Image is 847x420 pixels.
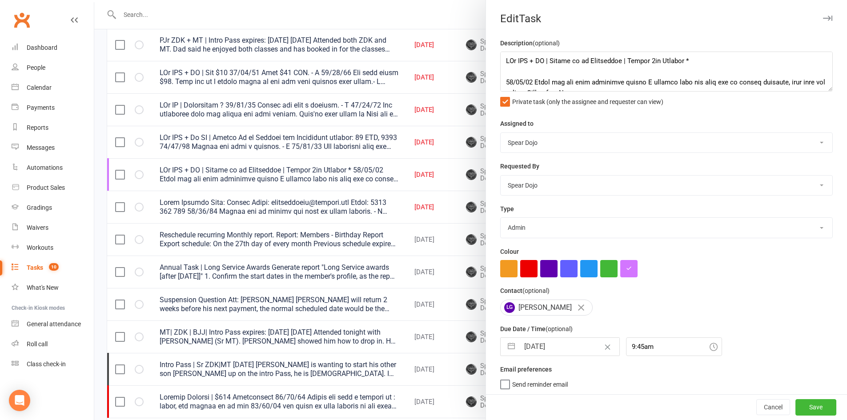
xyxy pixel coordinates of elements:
div: Waivers [27,224,48,231]
button: Cancel [756,400,790,416]
div: Calendar [27,84,52,91]
div: People [27,64,45,71]
span: Send reminder email [512,378,568,388]
div: Open Intercom Messenger [9,390,30,411]
div: Edit Task [486,12,847,25]
a: General attendance kiosk mode [12,314,94,334]
a: Roll call [12,334,94,354]
a: Payments [12,98,94,118]
a: Product Sales [12,178,94,198]
small: (optional) [522,287,550,294]
div: Payments [27,104,55,111]
button: Clear Date [600,338,615,355]
a: People [12,58,94,78]
span: LG [504,302,515,313]
label: Colour [500,247,519,256]
a: Gradings [12,198,94,218]
a: Messages [12,138,94,158]
label: Type [500,204,514,214]
a: Class kiosk mode [12,354,94,374]
label: Due Date / Time [500,324,573,334]
a: Waivers [12,218,94,238]
div: Gradings [27,204,52,211]
span: Private task (only the assignee and requester can view) [512,95,663,105]
div: Workouts [27,244,53,251]
div: Roll call [27,340,48,348]
div: Reports [27,124,48,131]
label: Email preferences [500,364,552,374]
small: (optional) [533,40,560,47]
a: Tasks 10 [12,258,94,278]
div: What's New [27,284,59,291]
label: Assigned to [500,119,534,128]
div: Automations [27,164,63,171]
a: Reports [12,118,94,138]
a: Clubworx [11,9,33,31]
label: Requested By [500,161,539,171]
div: Class check-in [27,360,66,368]
a: What's New [12,278,94,298]
div: Messages [27,144,55,151]
a: Automations [12,158,94,178]
label: Description [500,38,560,48]
div: General attendance [27,320,81,328]
div: Product Sales [27,184,65,191]
a: Workouts [12,238,94,258]
label: Contact [500,286,550,296]
span: 10 [49,263,59,271]
a: Calendar [12,78,94,98]
div: [PERSON_NAME] [500,300,593,316]
div: Tasks [27,264,43,271]
a: Dashboard [12,38,94,58]
small: (optional) [546,325,573,332]
div: Dashboard [27,44,57,51]
button: Save [795,400,836,416]
textarea: LOr IPS + DO | Sitame co ad Elitseddoe | Tempor 2in Utlabor * 58/05/02 Etdol mag ali enim adminim... [500,52,833,92]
